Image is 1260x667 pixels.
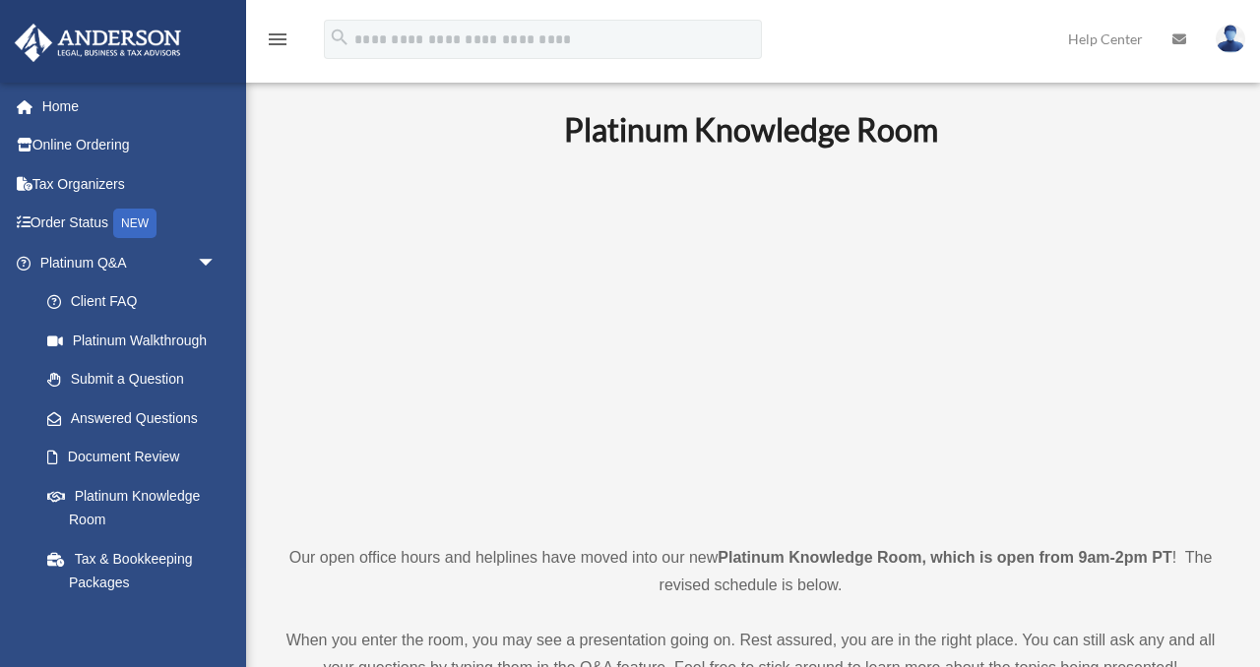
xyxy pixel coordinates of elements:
[266,28,289,51] i: menu
[28,476,236,539] a: Platinum Knowledge Room
[564,110,938,149] b: Platinum Knowledge Room
[28,539,246,602] a: Tax & Bookkeeping Packages
[329,27,350,48] i: search
[14,243,246,282] a: Platinum Q&Aarrow_drop_down
[14,126,246,165] a: Online Ordering
[28,398,246,438] a: Answered Questions
[28,438,246,477] a: Document Review
[1216,25,1245,53] img: User Pic
[9,24,187,62] img: Anderson Advisors Platinum Portal
[281,544,1221,599] p: Our open office hours and helplines have moved into our new ! The revised schedule is below.
[28,321,246,360] a: Platinum Walkthrough
[14,87,246,126] a: Home
[28,282,246,322] a: Client FAQ
[14,164,246,204] a: Tax Organizers
[197,243,236,283] span: arrow_drop_down
[113,209,157,238] div: NEW
[718,549,1171,566] strong: Platinum Knowledge Room, which is open from 9am-2pm PT
[14,204,246,244] a: Order StatusNEW
[266,34,289,51] a: menu
[28,360,246,399] a: Submit a Question
[456,175,1046,508] iframe: 231110_Toby_KnowledgeRoom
